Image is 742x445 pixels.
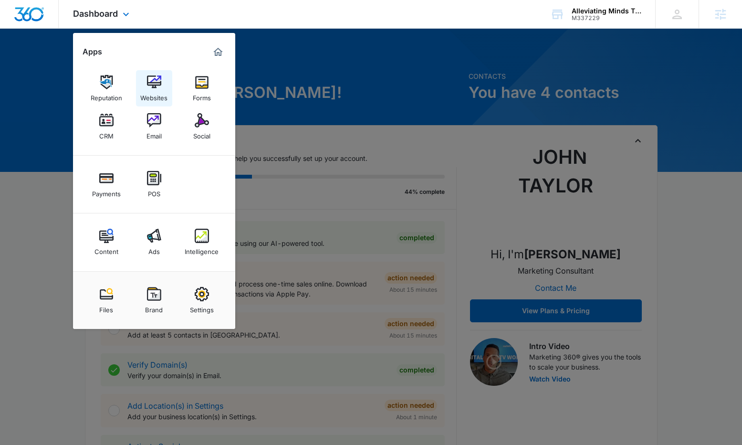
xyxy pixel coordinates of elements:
div: Domain Overview [36,56,85,63]
div: Content [94,243,118,255]
div: Brand [145,301,163,314]
div: Payments [92,185,121,198]
a: Files [88,282,125,318]
img: website_grey.svg [15,25,23,32]
div: Websites [140,89,167,102]
h2: Apps [83,47,102,56]
a: Content [88,224,125,260]
div: account id [572,15,641,21]
a: Settings [184,282,220,318]
a: CRM [88,108,125,145]
a: Ads [136,224,172,260]
div: CRM [99,127,114,140]
a: Intelligence [184,224,220,260]
div: Forms [193,89,211,102]
div: v 4.0.25 [27,15,47,23]
div: Domain: [DOMAIN_NAME] [25,25,105,32]
a: Social [184,108,220,145]
div: Email [146,127,162,140]
a: POS [136,166,172,202]
div: Files [99,301,113,314]
a: Reputation [88,70,125,106]
div: Settings [190,301,214,314]
a: Email [136,108,172,145]
img: tab_domain_overview_orange.svg [26,55,33,63]
div: account name [572,7,641,15]
a: Forms [184,70,220,106]
span: Dashboard [73,9,118,19]
a: Brand [136,282,172,318]
a: Websites [136,70,172,106]
div: Reputation [91,89,122,102]
a: Payments [88,166,125,202]
div: POS [148,185,160,198]
a: Marketing 360® Dashboard [210,44,226,60]
div: Keywords by Traffic [105,56,161,63]
img: logo_orange.svg [15,15,23,23]
img: tab_keywords_by_traffic_grey.svg [95,55,103,63]
div: Social [193,127,210,140]
div: Ads [148,243,160,255]
div: Intelligence [185,243,219,255]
